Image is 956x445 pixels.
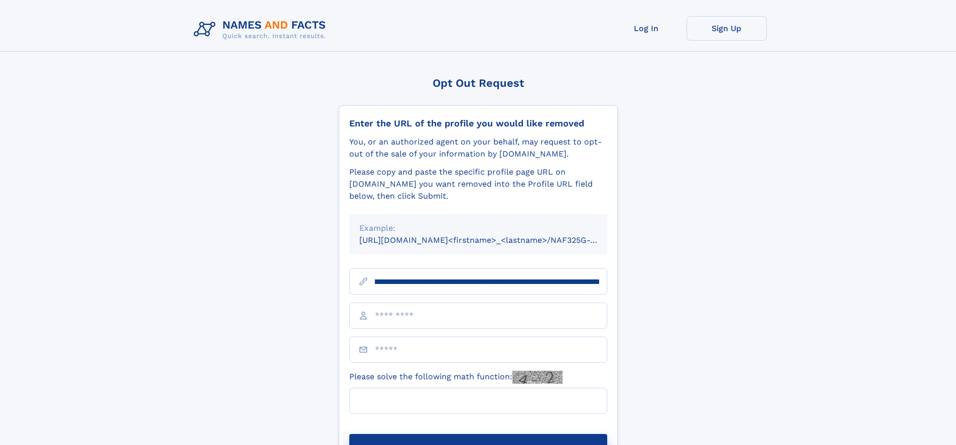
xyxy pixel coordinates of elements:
[349,371,563,384] label: Please solve the following math function:
[349,118,607,129] div: Enter the URL of the profile you would like removed
[687,16,767,41] a: Sign Up
[190,16,334,43] img: Logo Names and Facts
[359,222,597,234] div: Example:
[339,77,618,89] div: Opt Out Request
[349,166,607,202] div: Please copy and paste the specific profile page URL on [DOMAIN_NAME] you want removed into the Pr...
[359,235,626,245] small: [URL][DOMAIN_NAME]<firstname>_<lastname>/NAF325G-xxxxxxxx
[606,16,687,41] a: Log In
[349,136,607,160] div: You, or an authorized agent on your behalf, may request to opt-out of the sale of your informatio...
